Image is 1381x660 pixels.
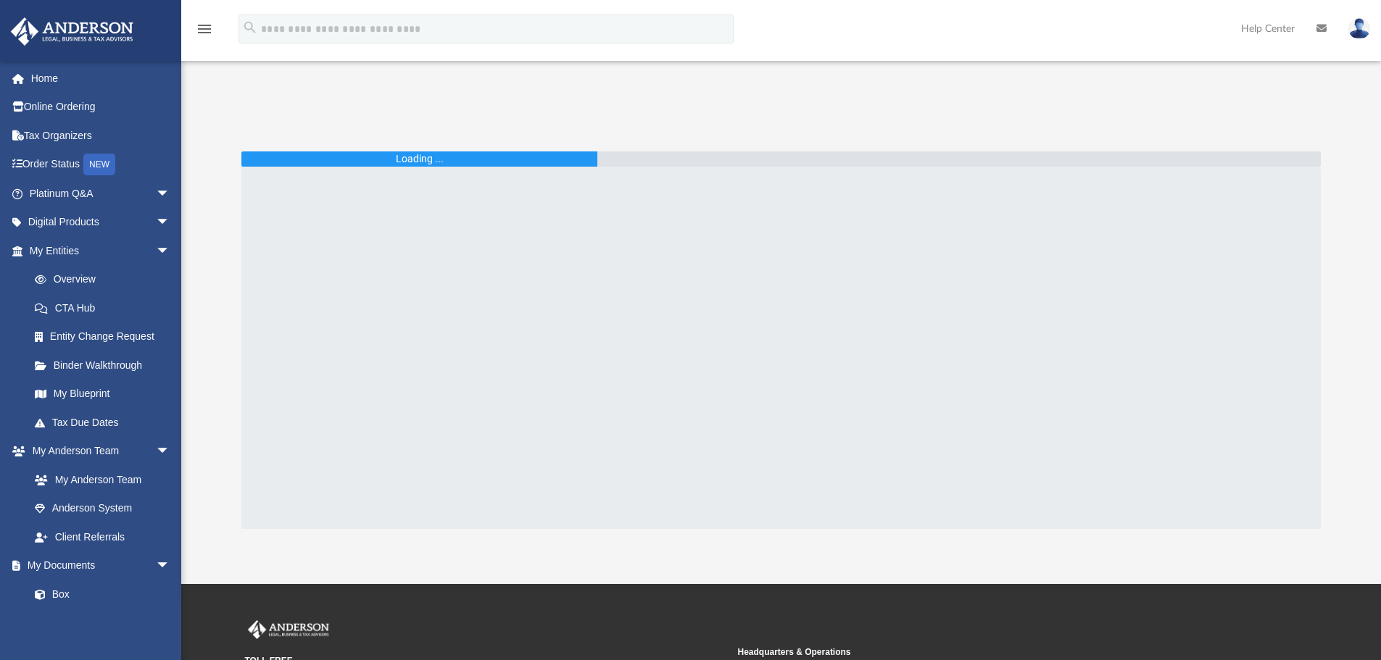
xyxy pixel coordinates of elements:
[20,465,178,494] a: My Anderson Team
[10,150,192,180] a: Order StatusNEW
[20,293,192,322] a: CTA Hub
[10,93,192,122] a: Online Ordering
[20,265,192,294] a: Overview
[156,437,185,467] span: arrow_drop_down
[10,208,192,237] a: Digital Productsarrow_drop_down
[10,437,185,466] a: My Anderson Teamarrow_drop_down
[196,28,213,38] a: menu
[20,494,185,523] a: Anderson System
[242,20,258,35] i: search
[20,522,185,551] a: Client Referrals
[7,17,138,46] img: Anderson Advisors Platinum Portal
[20,408,192,437] a: Tax Due Dates
[10,236,192,265] a: My Entitiesarrow_drop_down
[10,64,192,93] a: Home
[738,646,1221,659] small: Headquarters & Operations
[20,351,192,380] a: Binder Walkthrough
[20,580,178,609] a: Box
[1348,18,1370,39] img: User Pic
[10,551,185,580] a: My Documentsarrow_drop_down
[156,208,185,238] span: arrow_drop_down
[20,609,185,638] a: Meeting Minutes
[20,380,185,409] a: My Blueprint
[156,236,185,266] span: arrow_drop_down
[196,20,213,38] i: menu
[20,322,192,351] a: Entity Change Request
[10,179,192,208] a: Platinum Q&Aarrow_drop_down
[83,154,115,175] div: NEW
[396,151,444,167] div: Loading ...
[10,121,192,150] a: Tax Organizers
[156,551,185,581] span: arrow_drop_down
[156,179,185,209] span: arrow_drop_down
[245,620,332,639] img: Anderson Advisors Platinum Portal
